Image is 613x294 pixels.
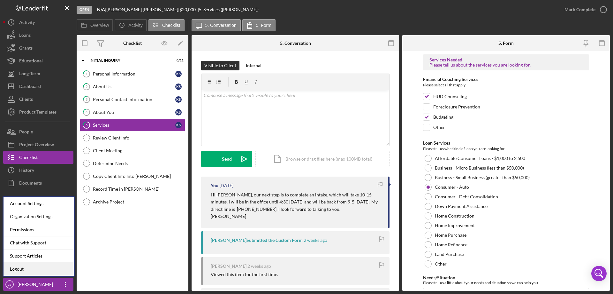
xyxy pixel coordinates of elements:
[423,140,589,146] div: Loan Services
[172,59,184,62] div: 0 / 11
[3,151,73,164] a: Checklist
[429,62,583,68] div: Please tell us about the services you are looking for.
[242,19,276,31] button: 5. Form
[175,71,182,77] div: K S
[304,238,327,243] time: 2025-09-02 20:30
[211,264,246,269] div: [PERSON_NAME]
[4,263,74,276] a: Logout
[211,213,382,220] p: [PERSON_NAME]
[3,125,73,138] button: People
[201,61,239,70] button: Visible to Client
[123,41,142,46] div: Checklist
[435,223,475,228] label: Home Improvement
[80,183,185,195] a: Record Time in [PERSON_NAME]
[93,161,185,166] div: Determine Needs
[435,242,467,247] label: Home Refinance
[175,96,182,103] div: K S
[423,77,589,82] div: Financial Coaching Services
[175,83,182,90] div: K S
[93,199,185,204] div: Archive Project
[3,106,73,118] a: Product Templates
[435,233,466,238] label: Home Purchase
[435,261,447,266] label: Other
[19,125,33,140] div: People
[423,275,455,280] label: Needs/Situation
[19,93,33,107] div: Clients
[148,19,185,31] button: Checklist
[80,131,185,144] a: Review Client Info
[4,236,74,250] div: Chat with Support
[433,104,480,110] label: Foreclosure Prevention
[175,122,182,128] div: K S
[222,151,232,167] div: Send
[80,80,185,93] a: 2About UsKS
[198,7,259,12] div: | 5. Services ([PERSON_NAME])
[429,57,583,62] div: Services Needed
[3,29,73,42] button: Loans
[19,164,34,178] div: History
[106,7,179,12] div: [PERSON_NAME] [PERSON_NAME] |
[93,174,185,179] div: Copy Client Info Into [PERSON_NAME]
[3,80,73,93] button: Dashboard
[16,278,57,292] div: [PERSON_NAME]
[80,106,185,119] a: 4About YouKS
[3,42,73,54] a: Grants
[204,61,236,70] div: Visible to Client
[564,3,595,16] div: Mark Complete
[97,7,105,12] b: N/A
[3,16,73,29] button: Activity
[93,84,175,89] div: About Us
[211,191,382,213] p: Hi [PERSON_NAME], our next step is to complete an intake, which will take 10-15 minutes. I will b...
[4,197,74,210] div: Account Settings
[179,7,196,12] span: $20,000
[19,67,40,82] div: Long-Term
[89,59,168,62] div: Initial Inquiry
[435,213,474,219] label: Home Construction
[3,138,73,151] button: Project Overview
[498,41,514,46] div: 5. Form
[97,7,106,12] div: |
[80,144,185,157] a: Client Meeting
[423,82,589,90] div: Please select all that apply
[90,23,109,28] label: Overview
[80,68,185,80] a: 1Personal InformationKS
[19,151,38,165] div: Checklist
[162,23,180,28] label: Checklist
[423,280,589,285] div: Please tell us a little about your needs and situation so we can help you.
[175,109,182,115] div: K S
[80,93,185,106] a: 3Personal Contact InformationKS
[3,67,73,80] button: Long-Term
[3,54,73,67] button: Educational
[211,238,303,243] div: [PERSON_NAME] Submitted the Custom Form
[205,23,237,28] label: 5. Conversation
[280,41,311,46] div: 5. Conversation
[433,93,467,100] label: HUD Counseling
[192,19,241,31] button: 5. Conversation
[247,264,271,269] time: 2025-09-02 20:29
[435,252,464,257] label: Land Purchase
[19,42,33,56] div: Grants
[93,97,175,102] div: Personal Contact Information
[3,93,73,106] a: Clients
[4,250,74,263] a: Support Articles
[93,135,185,140] div: Review Client Info
[201,151,252,167] button: Send
[423,146,589,152] div: Please tell us what kind of loan you are looking for.
[80,195,185,208] a: Archive Project
[128,23,142,28] label: Activity
[211,272,278,277] div: Viewed this item for the first time.
[435,156,525,161] label: Affordable Consumer Loans - $1,000 to 2,500
[243,61,265,70] button: Internal
[19,138,54,153] div: Project Overview
[93,148,185,153] div: Client Meeting
[19,54,43,69] div: Educational
[4,223,74,236] div: Permissions
[246,61,261,70] div: Internal
[86,110,88,114] tspan: 4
